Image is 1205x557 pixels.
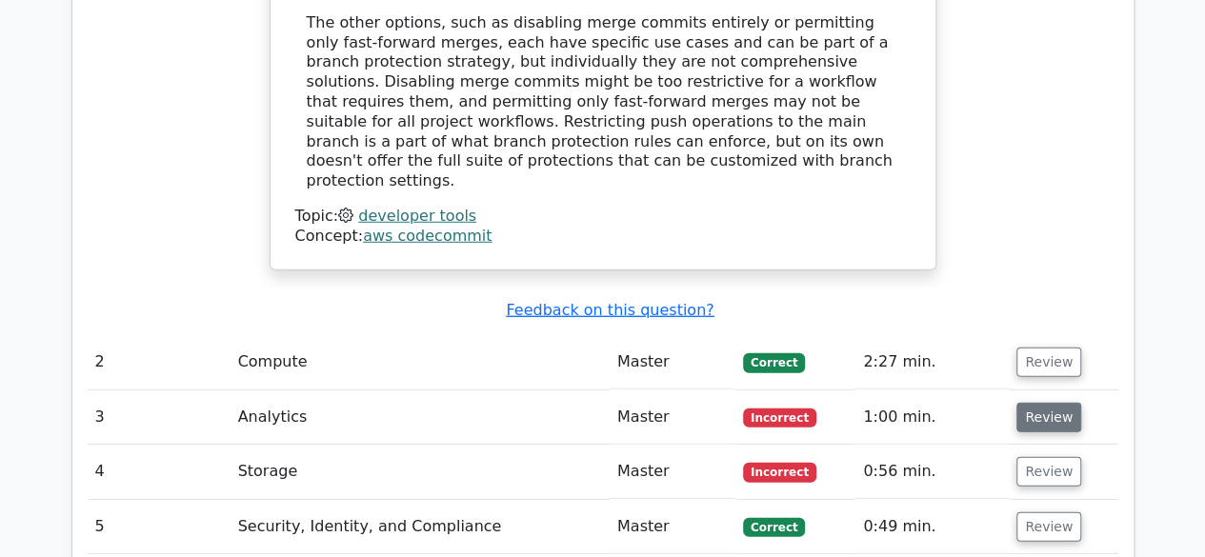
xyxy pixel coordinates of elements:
[88,335,231,389] td: 2
[1016,403,1081,432] button: Review
[231,445,610,499] td: Storage
[1016,348,1081,377] button: Review
[295,227,911,247] div: Concept:
[855,500,1009,554] td: 0:49 min.
[743,518,805,537] span: Correct
[610,445,735,499] td: Master
[743,408,816,428] span: Incorrect
[231,390,610,445] td: Analytics
[855,445,1009,499] td: 0:56 min.
[88,390,231,445] td: 3
[506,301,713,319] a: Feedback on this question?
[88,445,231,499] td: 4
[610,390,735,445] td: Master
[855,335,1009,389] td: 2:27 min.
[743,353,805,372] span: Correct
[855,390,1009,445] td: 1:00 min.
[1016,457,1081,487] button: Review
[231,335,610,389] td: Compute
[743,463,816,482] span: Incorrect
[295,207,911,227] div: Topic:
[88,500,231,554] td: 5
[610,335,735,389] td: Master
[363,227,492,245] a: aws codecommit
[358,207,476,225] a: developer tools
[610,500,735,554] td: Master
[231,500,610,554] td: Security, Identity, and Compliance
[1016,512,1081,542] button: Review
